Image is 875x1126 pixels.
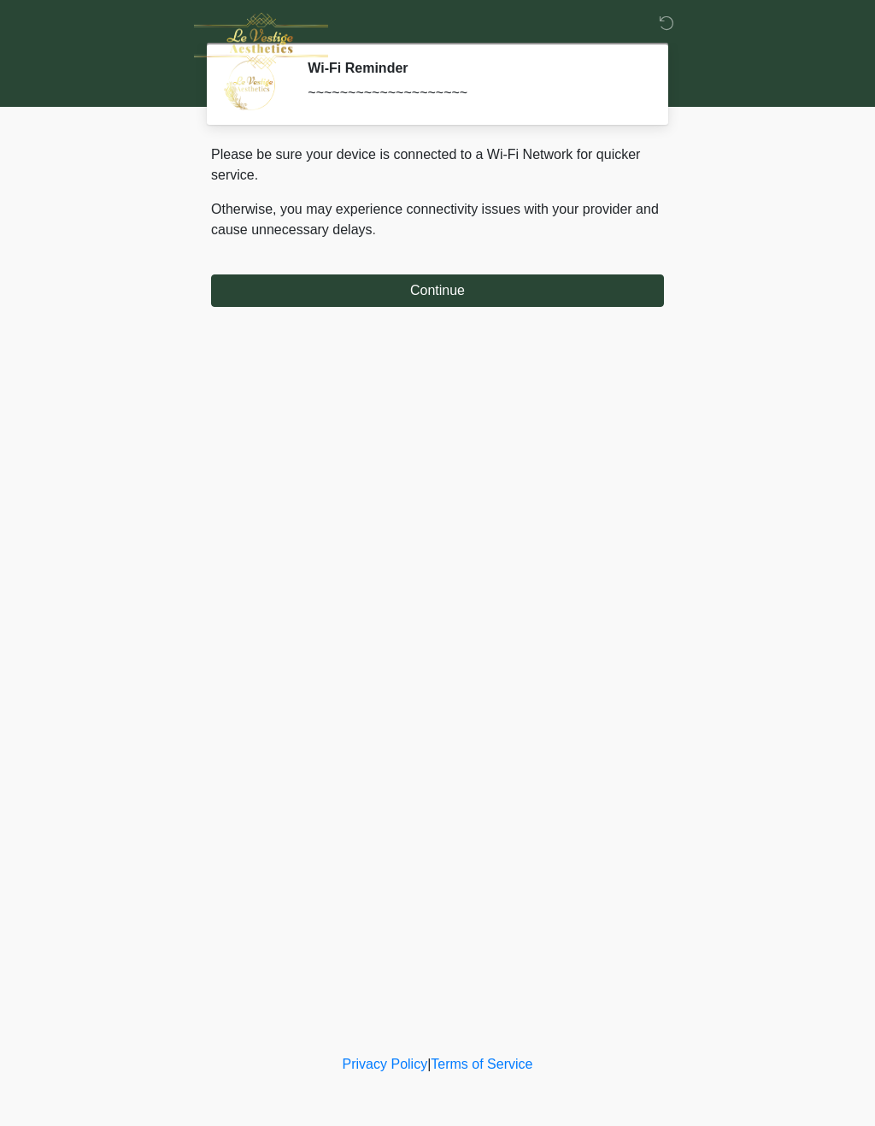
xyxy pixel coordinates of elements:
[224,60,275,111] img: Agent Avatar
[343,1057,428,1071] a: Privacy Policy
[211,274,664,307] button: Continue
[211,199,664,240] p: Otherwise, you may experience connectivity issues with your provider and cause unnecessary delays
[427,1057,431,1071] a: |
[431,1057,532,1071] a: Terms of Service
[194,13,328,69] img: Le Vestige Aesthetics Logo
[373,222,376,237] span: .
[211,144,664,186] p: Please be sure your device is connected to a Wi-Fi Network for quicker service.
[308,83,638,103] div: ~~~~~~~~~~~~~~~~~~~~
